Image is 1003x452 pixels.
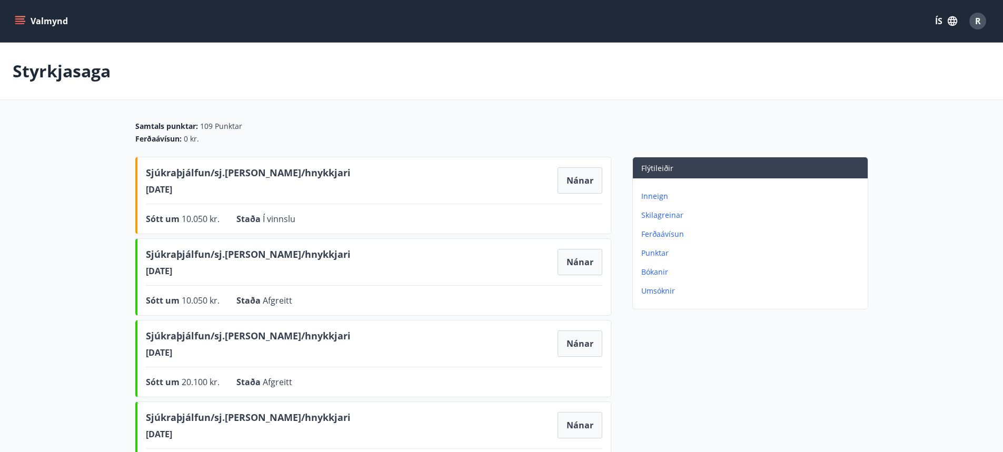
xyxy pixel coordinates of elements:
[929,12,963,31] button: ÍS
[558,249,602,275] button: Nánar
[146,428,351,440] span: [DATE]
[146,184,351,195] span: [DATE]
[641,163,673,173] span: Flýtileiðir
[135,121,198,132] span: Samtals punktar :
[558,167,602,194] button: Nánar
[182,213,220,225] span: 10.050 kr.
[236,295,263,306] span: Staða
[641,267,863,277] p: Bókanir
[558,330,602,357] button: Nánar
[558,412,602,438] button: Nánar
[200,121,242,132] span: 109 Punktar
[965,8,990,34] button: R
[146,347,351,358] span: [DATE]
[641,229,863,239] p: Ferðaávísun
[146,329,351,347] span: Sjúkraþjálfun/sj.[PERSON_NAME]/hnykkjari
[146,166,351,184] span: Sjúkraþjálfun/sj.[PERSON_NAME]/hnykkjari
[641,210,863,220] p: Skilagreinar
[13,12,72,31] button: menu
[13,59,111,83] p: Styrkjasaga
[182,376,220,388] span: 20.100 kr.
[236,376,263,388] span: Staða
[146,247,351,265] span: Sjúkraþjálfun/sj.[PERSON_NAME]/hnykkjari
[263,295,292,306] span: Afgreitt
[146,376,182,388] span: Sótt um
[641,248,863,258] p: Punktar
[184,134,199,144] span: 0 kr.
[146,213,182,225] span: Sótt um
[263,213,295,225] span: Í vinnslu
[975,15,981,27] span: R
[236,213,263,225] span: Staða
[135,134,182,144] span: Ferðaávísun :
[146,295,182,306] span: Sótt um
[182,295,220,306] span: 10.050 kr.
[146,265,351,277] span: [DATE]
[641,191,863,202] p: Inneign
[641,286,863,296] p: Umsóknir
[263,376,292,388] span: Afgreitt
[146,410,351,428] span: Sjúkraþjálfun/sj.[PERSON_NAME]/hnykkjari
